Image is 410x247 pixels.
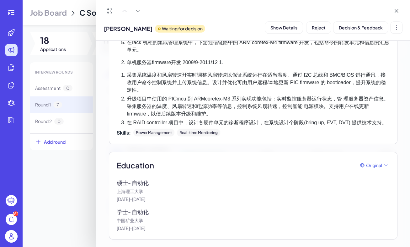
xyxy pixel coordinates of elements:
span: Decision & Feedback [339,25,383,30]
p: 上海理工大学 [117,188,390,195]
li: 单机服务器firmware开发 2009/9-2011/12 1. [127,59,390,66]
p: [DATE] - [DATE] [117,225,390,232]
span: Skills: [117,129,131,136]
div: Real-time Monitoring [177,129,220,136]
span: Show Details [270,25,297,30]
li: 在rack 机柜的集成管理系统中，下游通信链路中的 ARM coretex-M4 firmware 开发，包括命令的转发单元和信息的汇总单元。 [127,39,390,54]
li: 在 RAID controller 项目中，设计各硬件单元的诊断程序设计，在系统设计个阶段(bring up, EVT, DVT) 提供技术支持。 [127,119,390,126]
p: Waiting for decision [162,25,203,32]
button: Reject [306,22,331,33]
button: Decision & Feedback [333,22,388,33]
p: 学士 - 自动化 [117,208,158,216]
button: Show Details [265,22,303,33]
span: Reject [312,25,326,30]
p: 中国矿业大学 [117,217,390,224]
div: Power Management [133,129,174,136]
li: 升级项目中使用的 PICmcu 到 ARMcoretex-M3 系列实现功能包括：实时监控服务器运行状态，管 理服务器资产信息。采集服务器的温度、风扇转速和电源功率等信息，控制系统风扇转速，控制... [127,95,390,118]
li: 采集系统温度和风扇转速幵实时调整风扇转速以保证系统运行在适当温度。通过 I2C 总线和 BMC/BIOS 进行通讯，接收用户命令控制系统并上传系统信息。设计并优化可由用户远程/本地更新 PIC ... [127,71,390,94]
p: 硕士 - 自动化 [117,178,158,187]
span: Education [117,160,154,171]
span: [PERSON_NAME] [104,24,152,33]
p: [DATE] - [DATE] [117,196,390,203]
span: Original [366,162,382,169]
